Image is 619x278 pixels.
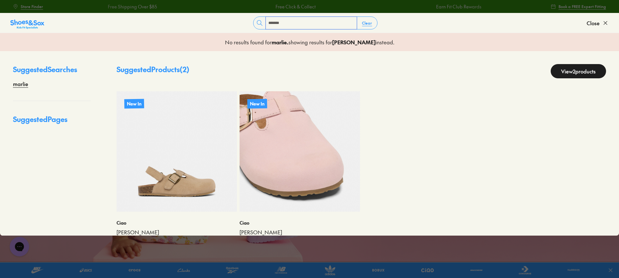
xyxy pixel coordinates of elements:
a: Shoes &amp; Sox [10,18,44,28]
a: Store Finder [13,1,43,12]
a: marlie [13,80,28,88]
a: [PERSON_NAME] [117,229,237,236]
p: Suggested Products [117,64,189,78]
span: Close [587,19,600,27]
button: Clear [357,17,377,29]
p: Ciao [240,219,360,226]
span: Book a FREE Expert Fitting [558,4,606,9]
b: [PERSON_NAME] [332,39,376,46]
p: Ciao [117,219,237,226]
p: No results found for showing results for instead. [225,38,394,46]
iframe: Gorgias live chat messenger [6,235,32,259]
a: New In [117,91,237,212]
a: Book a FREE Expert Fitting [551,1,606,12]
p: New In [124,99,144,108]
a: New In [240,91,360,212]
p: Suggested Pages [13,114,91,130]
span: Store Finder [21,4,43,9]
a: Free Click & Collect [275,3,315,10]
img: SNS_Logo_Responsive.svg [10,19,44,29]
button: Close [587,16,609,30]
span: ( 2 ) [180,64,189,74]
p: New In [247,99,267,108]
p: Suggested Searches [13,64,91,80]
b: marlie . [272,39,288,46]
a: Free Shipping Over $85 [107,3,156,10]
a: [PERSON_NAME] [240,229,360,236]
a: Earn Fit Club Rewards [435,3,481,10]
a: View2products [551,64,606,78]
